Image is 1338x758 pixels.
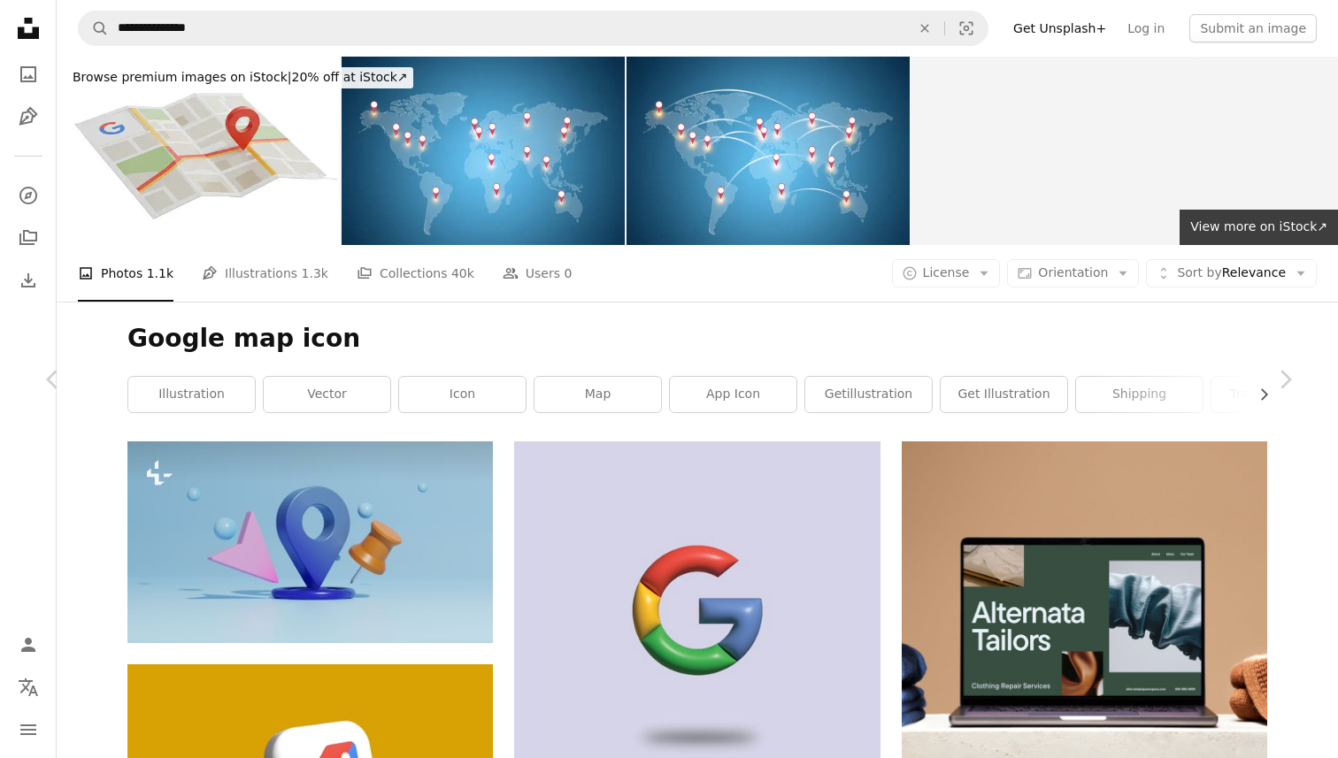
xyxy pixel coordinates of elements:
[905,11,944,45] button: Clear
[1117,14,1175,42] a: Log in
[1190,219,1327,234] span: View more on iStock ↗
[78,11,988,46] form: Find visuals sitewide
[1189,14,1317,42] button: Submit an image
[1007,259,1139,287] button: Orientation
[127,534,493,550] a: a blue and orange marker and a pink and orange pin
[73,70,291,84] span: Browse premium images on iStock |
[73,70,408,84] span: 20% off at iStock ↗
[1076,377,1203,412] a: shipping
[399,377,526,412] a: icon
[1211,377,1338,412] a: transportation
[128,377,255,412] a: illustration
[11,670,46,705] button: Language
[1177,264,1286,282] span: Relevance
[945,11,988,45] button: Visual search
[202,245,328,302] a: Illustrations 1.3k
[923,265,970,279] span: License
[264,377,390,412] a: vector
[892,259,1001,287] button: License
[11,99,46,134] a: Illustrations
[11,627,46,662] a: Log in / Sign up
[357,245,474,302] a: Collections 40k
[11,712,46,747] button: Menu
[503,245,573,302] a: Users 0
[1180,210,1338,245] a: View more on iStock↗
[1232,295,1338,464] a: Next
[670,377,796,412] a: app icon
[57,57,340,245] img: Isolated Google Map with Location Pin Red Marker GPS
[11,178,46,213] a: Explore
[534,377,661,412] a: map
[941,377,1067,412] a: get illustration
[127,441,493,643] img: a blue and orange marker and a pink and orange pin
[451,264,474,283] span: 40k
[11,220,46,256] a: Collections
[514,616,880,632] a: a colorful google logo on a blue background
[342,57,625,245] img: Google pins on a world map
[627,57,910,245] img: Google pins on a world map with flights connexions
[1177,265,1221,279] span: Sort by
[57,57,424,99] a: Browse premium images on iStock|20% off at iStock↗
[302,264,328,283] span: 1.3k
[1038,265,1108,279] span: Orientation
[1003,14,1117,42] a: Get Unsplash+
[127,323,1267,355] h1: Google map icon
[565,264,573,283] span: 0
[805,377,932,412] a: getillustration
[79,11,109,45] button: Search Unsplash
[11,57,46,92] a: Photos
[11,263,46,298] a: Download History
[1146,259,1317,287] button: Sort byRelevance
